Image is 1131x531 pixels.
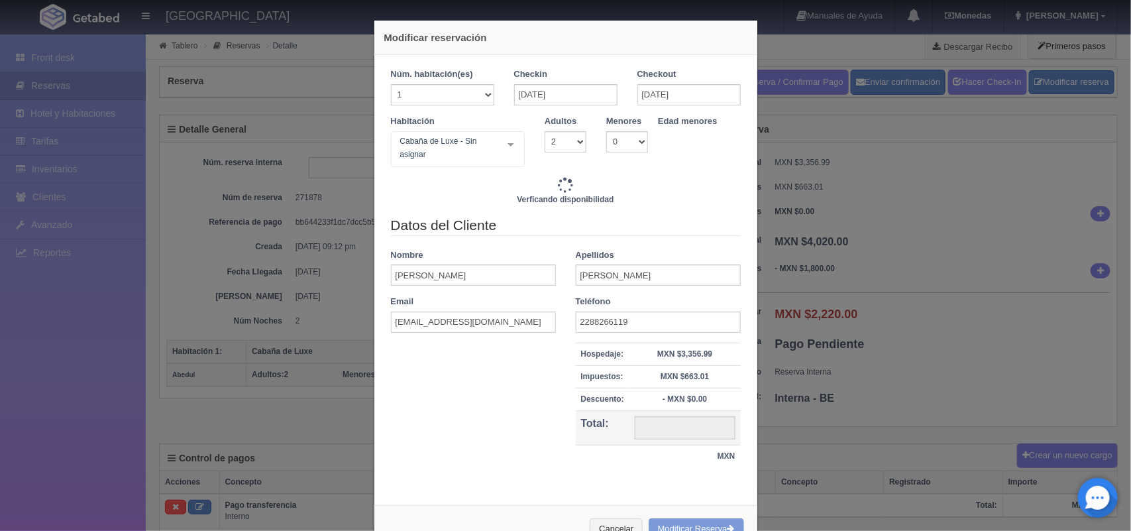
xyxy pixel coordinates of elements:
[391,215,741,236] legend: Datos del Cliente
[576,411,629,445] th: Total:
[391,68,473,81] label: Núm. habitación(es)
[391,296,414,308] label: Email
[658,115,718,128] label: Edad menores
[397,135,498,161] span: Cabaña de Luxe - Sin asignar
[657,349,712,359] strong: MXN $3,356.99
[637,68,676,81] label: Checkout
[606,115,641,128] label: Menores
[514,68,548,81] label: Checkin
[718,451,735,461] strong: MXN
[517,195,614,204] b: Verficando disponibilidad
[576,296,611,308] label: Teléfono
[391,249,423,262] label: Nombre
[663,394,707,404] strong: - MXN $0.00
[661,372,709,381] strong: MXN $663.01
[397,135,405,156] input: Seleccionar hab.
[576,366,629,388] th: Impuestos:
[391,115,435,128] label: Habitación
[545,115,576,128] label: Adultos
[576,388,629,411] th: Descuento:
[637,84,741,105] input: DD-MM-AAAA
[576,249,615,262] label: Apellidos
[384,30,747,44] h4: Modificar reservación
[576,343,629,365] th: Hospedaje:
[514,84,618,105] input: DD-MM-AAAA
